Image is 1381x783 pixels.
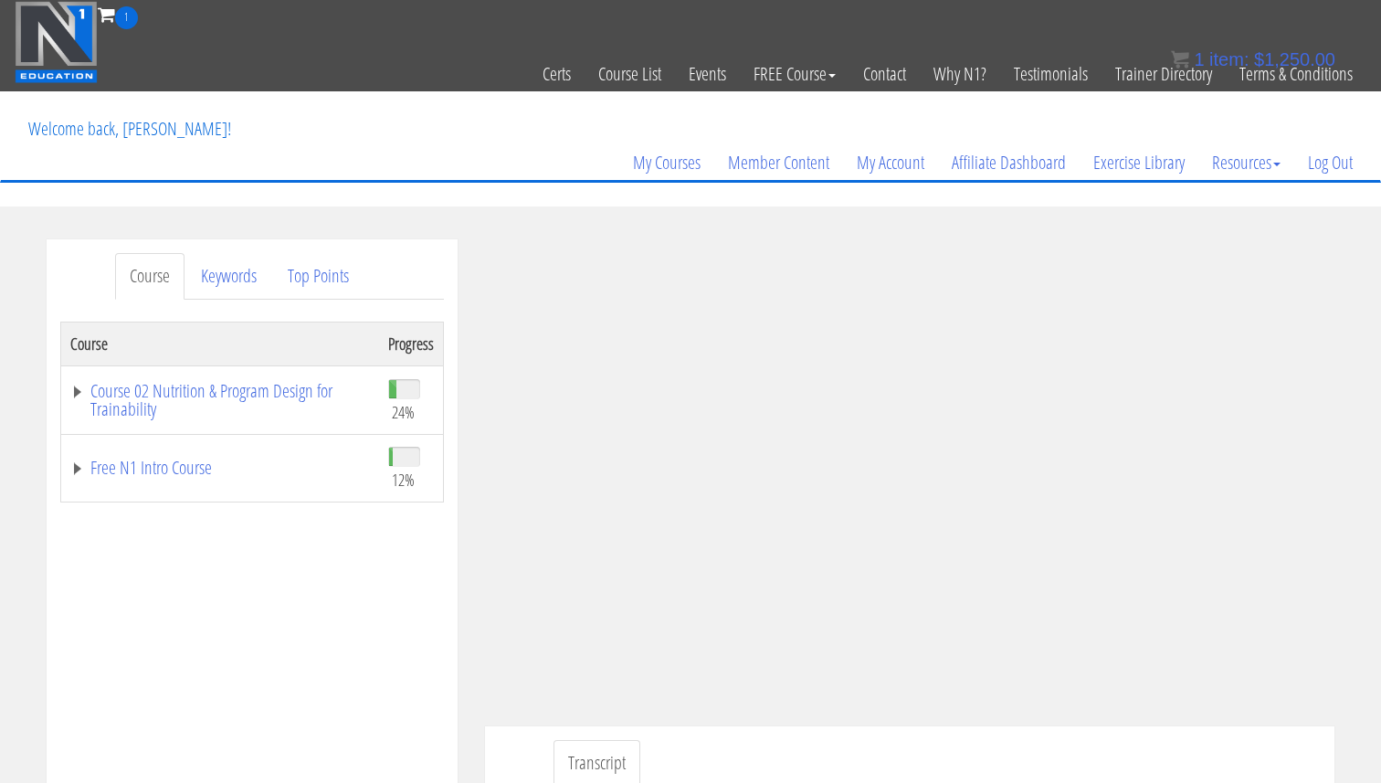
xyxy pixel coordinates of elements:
[379,322,444,365] th: Progress
[1254,49,1264,69] span: $
[15,1,98,83] img: n1-education
[392,470,415,490] span: 12%
[619,119,714,206] a: My Courses
[186,253,271,300] a: Keywords
[115,253,184,300] a: Course
[1294,119,1366,206] a: Log Out
[529,29,585,119] a: Certs
[849,29,920,119] a: Contact
[70,382,370,418] a: Course 02 Nutrition & Program Design for Trainability
[98,2,138,26] a: 1
[1000,29,1102,119] a: Testimonials
[675,29,740,119] a: Events
[1209,49,1249,69] span: item:
[1102,29,1226,119] a: Trainer Directory
[1198,119,1294,206] a: Resources
[1194,49,1204,69] span: 1
[714,119,843,206] a: Member Content
[585,29,675,119] a: Course List
[15,92,245,165] p: Welcome back, [PERSON_NAME]!
[843,119,938,206] a: My Account
[1254,49,1335,69] bdi: 1,250.00
[1171,49,1335,69] a: 1 item: $1,250.00
[70,459,370,477] a: Free N1 Intro Course
[1226,29,1366,119] a: Terms & Conditions
[61,322,380,365] th: Course
[740,29,849,119] a: FREE Course
[392,402,415,422] span: 24%
[938,119,1080,206] a: Affiliate Dashboard
[1171,50,1189,69] img: icon11.png
[115,6,138,29] span: 1
[273,253,364,300] a: Top Points
[1080,119,1198,206] a: Exercise Library
[920,29,1000,119] a: Why N1?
